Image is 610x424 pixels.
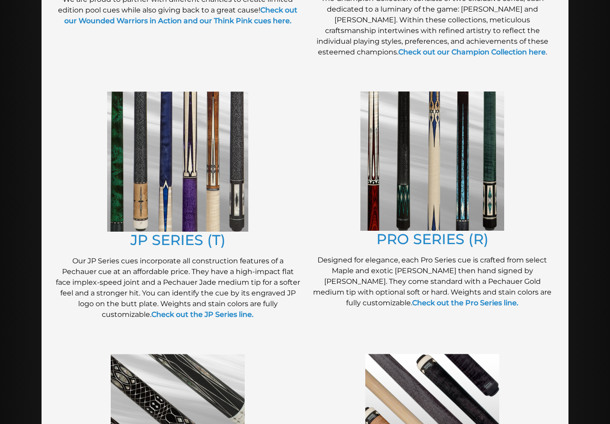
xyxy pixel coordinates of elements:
[398,48,546,56] a: Check out our Champion Collection here
[55,256,301,320] p: Our JP Series cues incorporate all construction features of a Pechauer cue at an affordable price...
[309,255,555,308] p: Designed for elegance, each Pro Series cue is crafted from select Maple and exotic [PERSON_NAME] ...
[412,299,518,307] a: Check out the Pro Series line.
[130,231,226,249] a: JP SERIES (T)
[151,310,254,319] a: Check out the JP Series line.
[376,230,489,248] a: PRO SERIES (R)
